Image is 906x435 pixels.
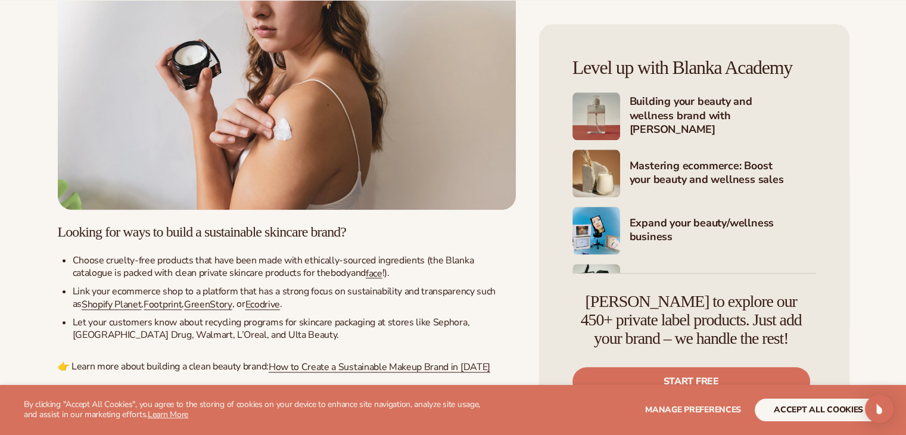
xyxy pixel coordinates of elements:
[232,297,245,310] span: , or
[572,293,810,347] h4: [PERSON_NAME] to explore our 450+ private label products. Just add your brand – we handle the rest!
[645,404,741,415] span: Manage preferences
[58,224,346,240] span: Looking for ways to build a sustainable skincare brand?
[366,266,382,279] a: face
[58,360,269,373] span: 👉 Learn more about building a clean beauty brand:
[865,394,893,423] div: Open Intercom Messenger
[572,264,620,312] img: Shopify Image 5
[73,316,470,341] span: Let your customers know about recycling programs for skincare packaging at stores like Sephora, [...
[73,285,496,310] span: Link your ecommerce shop to a platform that has a strong focus on sustainability and transparency...
[630,159,816,188] h4: Mastering ecommerce: Boost your beauty and wellness sales
[572,367,810,396] a: Start free
[572,92,620,140] img: Shopify Image 2
[245,298,279,311] a: Ecodrive
[182,297,184,310] span: ,
[572,57,816,78] h4: Level up with Blanka Academy
[351,266,366,279] span: and
[24,400,494,420] p: By clicking "Accept All Cookies", you agree to the storing of cookies on your device to enhance s...
[382,266,390,279] span: !).
[148,409,188,420] a: Learn More
[331,266,351,279] span: body
[572,92,816,140] a: Shopify Image 2 Building your beauty and wellness brand with [PERSON_NAME]
[572,264,816,312] a: Shopify Image 5 Marketing your beauty and wellness brand 101
[141,297,144,310] span: ,
[572,207,620,254] img: Shopify Image 4
[630,95,816,138] h4: Building your beauty and wellness brand with [PERSON_NAME]
[645,399,741,421] button: Manage preferences
[269,361,490,374] a: How to Create a Sustainable Makeup Brand in [DATE]
[82,298,142,311] a: Shopify Planet
[572,150,816,197] a: Shopify Image 3 Mastering ecommerce: Boost your beauty and wellness sales
[280,297,282,310] span: .
[144,298,182,311] a: Footprint
[572,207,816,254] a: Shopify Image 4 Expand your beauty/wellness business
[73,254,474,279] span: Choose cruelty-free products that have been made with ethically-sourced ingredients (the Blanka c...
[630,216,816,246] h4: Expand your beauty/wellness business
[184,298,232,311] a: GreenStory
[755,399,882,421] button: accept all cookies
[572,150,620,197] img: Shopify Image 3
